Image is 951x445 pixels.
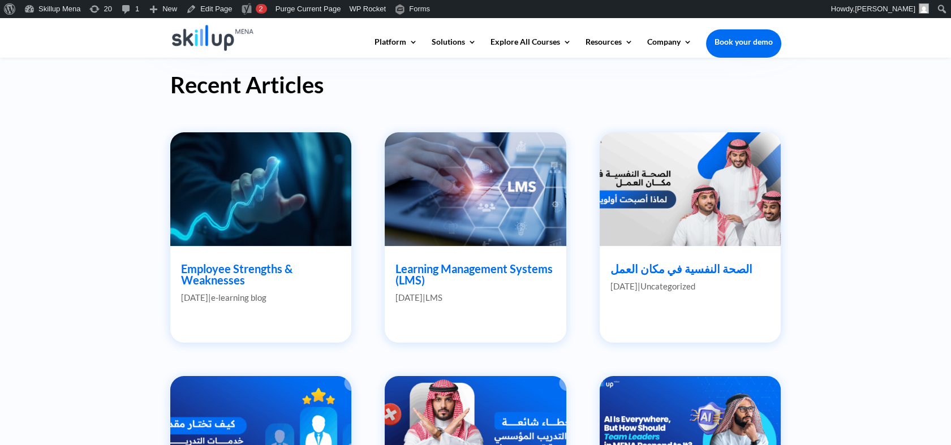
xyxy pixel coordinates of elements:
a: الصحة النفسية في مكان العمل [610,262,752,275]
span: [PERSON_NAME] [855,5,915,13]
p: | [395,291,555,304]
img: Employee Strengths & Weaknesses [170,132,352,245]
p: | [610,280,770,293]
h2: Recent Articles [170,74,781,102]
p: | [181,291,341,304]
a: Uncategorized [640,281,695,291]
a: e-learning blog [211,292,266,303]
img: Learning Management Systems (LMS) [384,132,566,245]
span: [DATE] [181,292,208,303]
a: Company [647,38,692,57]
a: Resources [586,38,633,57]
a: Book your demo [706,29,781,54]
span: 2 [259,5,263,13]
iframe: Chat Widget [894,391,951,445]
span: [DATE] [610,281,638,291]
a: Solutions [432,38,476,57]
a: Platform [375,38,418,57]
img: الصحة النفسية في مكان العمل [599,132,781,245]
a: Learning Management Systems (LMS) [395,262,553,287]
img: Skillup Mena [172,25,254,51]
a: Explore All Courses [490,38,571,57]
span: [DATE] [395,292,423,303]
a: LMS [425,292,442,303]
a: Employee Strengths & Weaknesses [181,262,292,287]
